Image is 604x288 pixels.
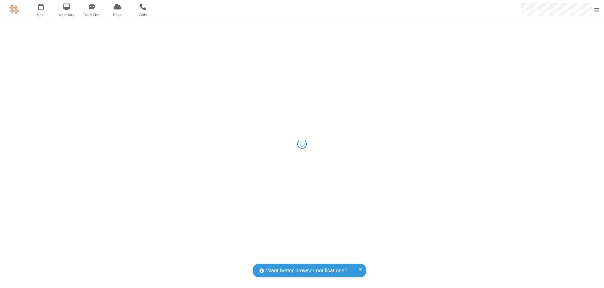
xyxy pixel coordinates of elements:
[55,12,78,18] span: Webinars
[9,5,19,14] img: QA Selenium DO NOT DELETE OR CHANGE
[80,12,104,18] span: Team Chat
[29,12,53,18] span: Meet
[106,12,129,18] span: Drive
[266,267,347,275] span: Want better browser notifications?
[131,12,155,18] span: Calls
